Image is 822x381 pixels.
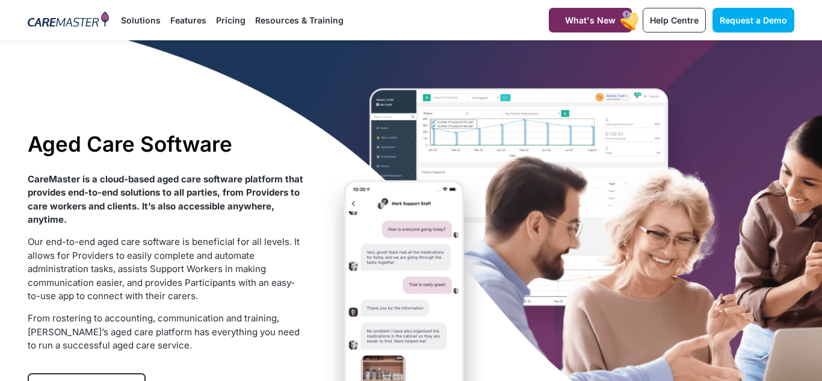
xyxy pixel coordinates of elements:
[28,11,109,29] img: CareMaster Logo
[28,236,300,302] span: Our end-to-end aged care software is beneficial for all levels. It allows for Providers to easily...
[720,15,787,25] span: Request a Demo
[565,15,616,25] span: What's New
[28,173,303,226] strong: CareMaster is a cloud-based aged care software platform that provides end-to-end solutions to all...
[712,8,794,33] a: Request a Demo
[28,131,304,156] h1: Aged Care Software
[28,312,300,351] span: From rostering to accounting, communication and training, [PERSON_NAME]’s aged care platform has ...
[549,8,632,33] a: What's New
[650,15,699,25] span: Help Centre
[643,8,706,33] a: Help Centre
